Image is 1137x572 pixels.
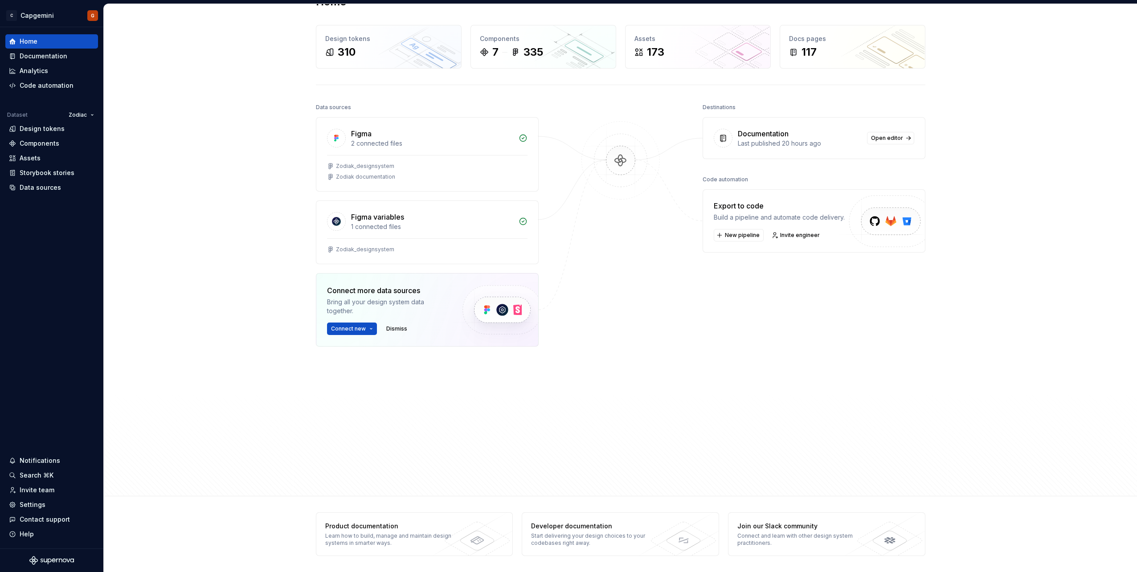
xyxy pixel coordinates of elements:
span: Zodiac [69,111,87,118]
div: Analytics [20,66,48,75]
button: Dismiss [382,323,411,335]
a: Analytics [5,64,98,78]
div: Learn how to build, manage and maintain design systems in smarter ways. [325,532,455,547]
div: Design tokens [20,124,65,133]
div: G [91,12,94,19]
a: Assets173 [625,25,771,69]
div: 2 connected files [351,139,513,148]
button: Help [5,527,98,541]
div: Documentation [20,52,67,61]
div: Design tokens [325,34,452,43]
div: Destinations [703,101,736,114]
div: Bring all your design system data together. [327,298,447,315]
div: 117 [802,45,817,59]
div: C [6,10,17,21]
div: Export to code [714,200,845,211]
a: Product documentationLearn how to build, manage and maintain design systems in smarter ways. [316,512,513,556]
div: Dataset [7,111,28,118]
a: Developer documentationStart delivering your design choices to your codebases right away. [522,512,719,556]
button: Zodiac [65,109,98,121]
a: Open editor [867,132,914,144]
a: Components7335 [470,25,616,69]
div: Product documentation [325,522,455,531]
a: Figma2 connected filesZodiak_designsystemZodiak documentation [316,117,539,192]
div: Figma variables [351,212,404,222]
a: Home [5,34,98,49]
div: Connect more data sources [327,285,447,296]
a: Join our Slack communityConnect and learn with other design system practitioners. [728,512,925,556]
a: Design tokens310 [316,25,462,69]
div: Build a pipeline and automate code delivery. [714,213,845,222]
div: Notifications [20,456,60,465]
div: Capgemini [20,11,54,20]
div: Contact support [20,515,70,524]
a: Docs pages117 [780,25,925,69]
div: Assets [20,154,41,163]
button: Contact support [5,512,98,527]
div: Last published 20 hours ago [738,139,862,148]
span: Connect new [331,325,366,332]
div: Search ⌘K [20,471,53,480]
div: Code automation [703,173,748,186]
div: Connect and learn with other design system practitioners. [737,532,867,547]
span: Invite engineer [780,232,820,239]
div: Start delivering your design choices to your codebases right away. [531,532,661,547]
a: Data sources [5,180,98,195]
button: Search ⌘K [5,468,98,482]
div: Storybook stories [20,168,74,177]
div: Figma [351,128,372,139]
span: Open editor [871,135,903,142]
a: Invite team [5,483,98,497]
button: Notifications [5,454,98,468]
a: Code automation [5,78,98,93]
button: New pipeline [714,229,764,241]
div: Code automation [20,81,74,90]
div: 1 connected files [351,222,513,231]
div: Help [20,530,34,539]
div: Invite team [20,486,54,494]
div: Zodiak documentation [336,173,395,180]
div: Docs pages [789,34,916,43]
div: Zodiak_designsystem [336,246,394,253]
a: Design tokens [5,122,98,136]
div: Data sources [20,183,61,192]
svg: Supernova Logo [29,556,74,565]
a: Figma variables1 connected filesZodiak_designsystem [316,200,539,264]
div: Settings [20,500,45,509]
div: 310 [338,45,356,59]
a: Documentation [5,49,98,63]
div: Assets [634,34,761,43]
div: Home [20,37,37,46]
div: Components [480,34,607,43]
button: Connect new [327,323,377,335]
div: Zodiak_designsystem [336,163,394,170]
a: Assets [5,151,98,165]
div: 7 [492,45,499,59]
span: Dismiss [386,325,407,332]
a: Storybook stories [5,166,98,180]
a: Settings [5,498,98,512]
div: 335 [524,45,543,59]
button: CCapgeminiG [2,6,102,25]
div: 173 [647,45,664,59]
div: Components [20,139,59,148]
span: New pipeline [725,232,760,239]
a: Components [5,136,98,151]
div: Documentation [738,128,789,139]
div: Join our Slack community [737,522,867,531]
div: Developer documentation [531,522,661,531]
a: Invite engineer [769,229,824,241]
div: Data sources [316,101,351,114]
